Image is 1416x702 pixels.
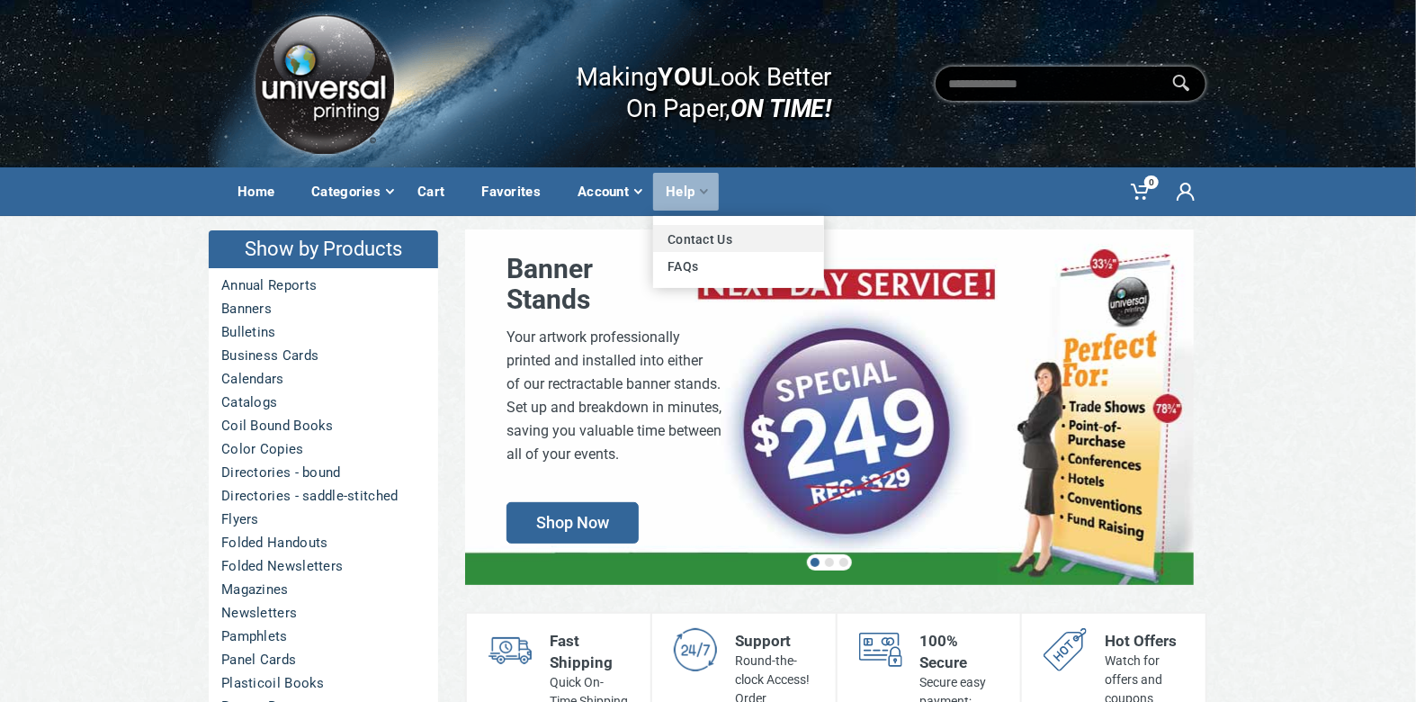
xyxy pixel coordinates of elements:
a: Directories - bound [209,461,438,484]
a: Favorites [469,167,565,216]
a: Plasticoil Books [209,671,438,695]
a: BannerStands Your artwork professionallyprinted and installed into eitherof our rectractable bann... [465,229,1194,585]
a: Flyers [209,508,438,531]
div: Your artwork professionally printed and installed into either of our rectractable banner stands. ... [506,326,721,466]
a: Banners [209,297,438,320]
span: Shop Now [506,502,639,544]
h4: Show by Products [209,230,438,268]
img: shipping-s.png [488,628,532,671]
div: Categories [299,173,405,211]
span: 0 [1144,175,1159,189]
a: Panel Cards [209,648,438,671]
a: Calendars [209,367,438,391]
div: Support [735,630,814,652]
img: support-s.png [674,628,717,671]
a: Cart [405,167,469,216]
a: Home [225,167,299,216]
a: Business Cards [209,344,438,367]
a: Bulletins [209,320,438,344]
b: YOU [658,61,706,92]
a: Newsletters [209,601,438,625]
div: Making Look Better On Paper, [541,43,831,124]
div: 100% Secure [920,630,999,673]
div: Home [225,173,299,211]
i: ON TIME! [730,93,831,123]
a: Pamphlets [209,625,438,648]
div: Account [565,173,653,211]
a: Folded Newsletters [209,554,438,578]
a: FAQs [653,252,824,279]
a: Annual Reports [209,274,438,297]
div: Help [653,173,719,211]
a: Catalogs [209,391,438,414]
div: Hot Offers [1105,630,1184,652]
div: Banner Stands [506,254,721,315]
a: Folded Handouts [209,531,438,554]
a: 0 [1118,167,1164,216]
a: Directories - saddle-stitched [209,484,438,508]
a: Coil Bound Books [209,414,438,437]
a: Magazines [209,578,438,601]
a: Contact Us [653,225,824,252]
a: Color Copies [209,437,438,461]
div: Favorites [469,173,565,211]
img: Logo.png [248,8,399,160]
div: Cart [405,173,469,211]
div: Fast Shipping [550,630,629,673]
